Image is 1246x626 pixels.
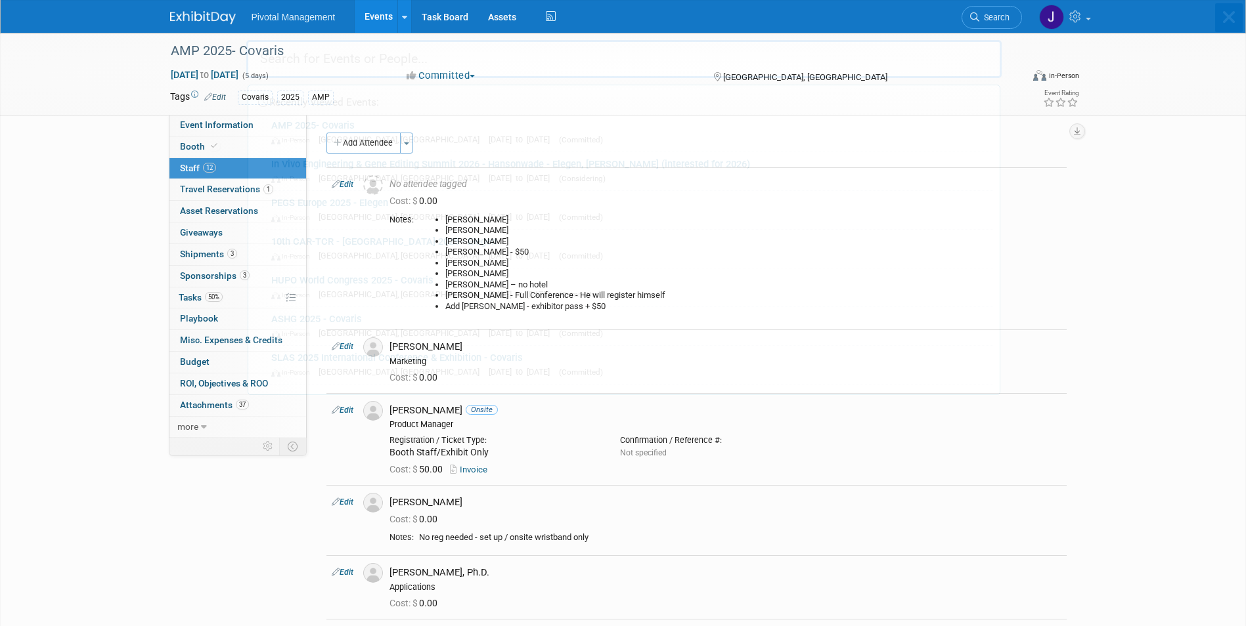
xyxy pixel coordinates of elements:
a: ASHG 2025 - Covaris In-Person [GEOGRAPHIC_DATA], [GEOGRAPHIC_DATA] [DATE] to [DATE] (Committed) [265,307,993,345]
span: [GEOGRAPHIC_DATA], [GEOGRAPHIC_DATA] [319,367,486,377]
span: (Committed) [559,367,603,377]
a: AMP 2025- Covaris In-Person [GEOGRAPHIC_DATA], [GEOGRAPHIC_DATA] [DATE] to [DATE] (Committed) [265,114,993,152]
a: 10th CAR-TCR - [GEOGRAPHIC_DATA] 2025 - Elegen In-Person [GEOGRAPHIC_DATA], [GEOGRAPHIC_DATA] [DA... [265,230,993,268]
span: [GEOGRAPHIC_DATA], [GEOGRAPHIC_DATA] [319,251,486,261]
a: HUPO World Congress 2025 - Covaris In-Person [GEOGRAPHIC_DATA], [GEOGRAPHIC_DATA] [DATE] to [DATE... [265,268,993,306]
span: In-Person [271,368,316,377]
span: (Committed) [559,135,603,144]
a: In Vivo Engineering & Gene Editing Summit 2026 - Hansonwade - Elegen, [PERSON_NAME] (interested f... [265,152,993,190]
span: [DATE] to [DATE] [489,135,556,144]
a: PEGS Europe 2025 - Elegen In-Person [GEOGRAPHIC_DATA], [GEOGRAPHIC_DATA] [DATE] to [DATE] (Commit... [265,191,993,229]
span: [GEOGRAPHIC_DATA], [GEOGRAPHIC_DATA] [319,212,486,222]
span: In-Person [271,136,316,144]
span: (Committed) [559,213,603,222]
span: In-Person [271,213,316,222]
span: [DATE] to [DATE] [489,328,556,338]
span: [DATE] to [DATE] [489,173,556,183]
span: (Committed) [559,290,603,299]
span: [DATE] to [DATE] [489,289,556,299]
span: In-Person [271,252,316,261]
span: [GEOGRAPHIC_DATA], [GEOGRAPHIC_DATA] [319,328,486,338]
span: In-Person [271,175,316,183]
div: Recently Viewed Events: [255,85,993,114]
span: In-Person [271,329,316,338]
span: [DATE] to [DATE] [489,212,556,222]
span: (Committed) [559,329,603,338]
span: (Considering) [559,174,606,183]
span: [DATE] to [DATE] [489,367,556,377]
span: [GEOGRAPHIC_DATA], [GEOGRAPHIC_DATA] [319,173,486,183]
span: [GEOGRAPHIC_DATA], [GEOGRAPHIC_DATA] [319,135,486,144]
input: Search for Events or People... [246,40,1002,78]
span: (Committed) [559,251,603,261]
span: [DATE] to [DATE] [489,251,556,261]
span: In-Person [271,291,316,299]
span: [GEOGRAPHIC_DATA], [GEOGRAPHIC_DATA] [319,289,486,299]
a: SLAS 2025 International Conference & Exhibition - Covaris In-Person [GEOGRAPHIC_DATA], [GEOGRAPHI... [265,346,993,384]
